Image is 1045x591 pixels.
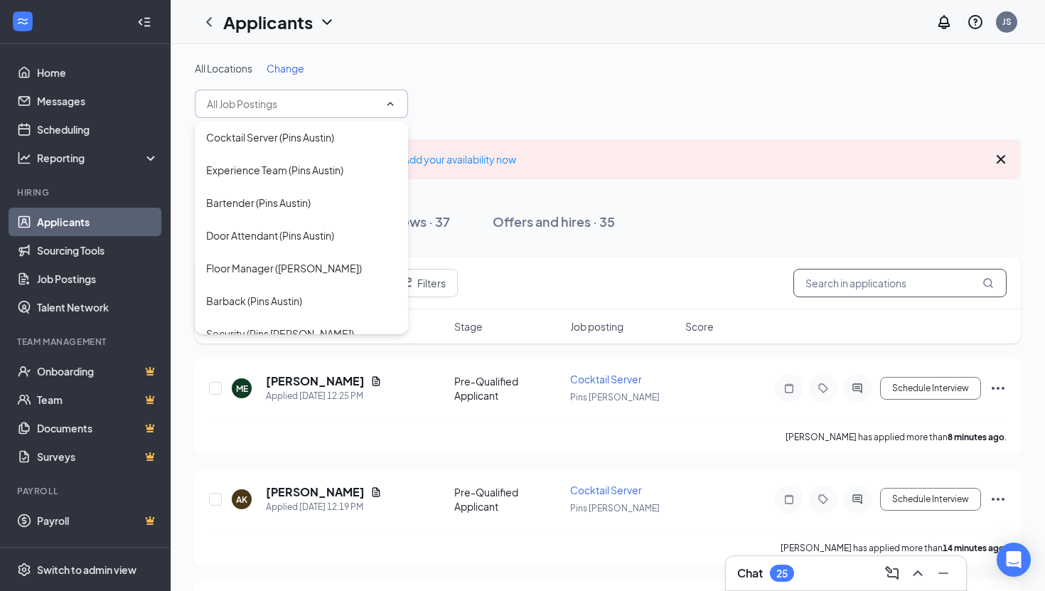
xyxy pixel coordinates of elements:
[781,494,798,505] svg: Note
[206,162,343,178] div: Experience Team (Pins Austin)
[37,506,159,535] a: PayrollCrown
[932,562,955,585] button: Minimize
[206,228,334,243] div: Door Attendant (Pins Austin)
[37,236,159,265] a: Sourcing Tools
[454,319,483,334] span: Stage
[37,151,159,165] div: Reporting
[37,442,159,471] a: SurveysCrown
[266,484,365,500] h5: [PERSON_NAME]
[266,389,382,403] div: Applied [DATE] 12:25 PM
[992,151,1009,168] svg: Cross
[403,153,516,166] a: Add your availability now
[1002,16,1012,28] div: JS
[385,98,396,110] svg: ChevronUp
[137,15,151,29] svg: Collapse
[17,563,31,577] svg: Settings
[266,500,382,514] div: Applied [DATE] 12:19 PM
[37,208,159,236] a: Applicants
[17,151,31,165] svg: Analysis
[815,494,832,505] svg: Tag
[17,186,156,198] div: Hiring
[37,115,159,144] a: Scheduling
[454,485,562,513] div: Pre-Qualified Applicant
[948,432,1004,442] b: 8 minutes ago
[990,491,1007,508] svg: Ellipses
[37,563,136,577] div: Switch to admin view
[16,14,30,28] svg: WorkstreamLogo
[195,62,252,75] span: All Locations
[936,14,953,31] svg: Notifications
[17,336,156,348] div: Team Management
[37,414,159,442] a: DocumentsCrown
[223,10,313,34] h1: Applicants
[37,357,159,385] a: OnboardingCrown
[909,565,926,582] svg: ChevronUp
[570,484,642,496] span: Cocktail Server
[37,265,159,293] a: Job Postings
[990,380,1007,397] svg: Ellipses
[881,562,904,585] button: ComposeMessage
[997,543,1031,577] div: Open Intercom Messenger
[943,543,1004,553] b: 14 minutes ago
[880,377,981,400] button: Schedule Interview
[454,374,562,403] div: Pre-Qualified Applicant
[935,565,952,582] svg: Minimize
[685,319,714,334] span: Score
[781,542,1007,554] p: [PERSON_NAME] has applied more than .
[267,62,304,75] span: Change
[207,96,379,112] input: All Job Postings
[849,383,866,394] svg: ActiveChat
[570,319,623,334] span: Job posting
[236,383,248,395] div: ME
[206,326,354,341] div: Security (Pins [PERSON_NAME])
[318,14,336,31] svg: ChevronDown
[206,129,334,145] div: Cocktail Server (Pins Austin)
[206,195,311,211] div: Bartender (Pins Austin)
[370,486,382,498] svg: Document
[967,14,984,31] svg: QuestionInfo
[880,488,981,511] button: Schedule Interview
[370,376,382,387] svg: Document
[793,269,1007,297] input: Search in applications
[776,568,788,580] div: 25
[37,87,159,115] a: Messages
[17,485,156,497] div: Payroll
[493,213,615,230] div: Offers and hires · 35
[37,58,159,87] a: Home
[849,494,866,505] svg: ActiveChat
[385,269,458,297] button: Filter Filters
[815,383,832,394] svg: Tag
[37,293,159,321] a: Talent Network
[206,293,302,309] div: Barback (Pins Austin)
[206,260,362,276] div: Floor Manager ([PERSON_NAME])
[570,392,660,403] span: Pins [PERSON_NAME]
[266,373,365,389] h5: [PERSON_NAME]
[906,562,929,585] button: ChevronUp
[884,565,901,582] svg: ComposeMessage
[781,383,798,394] svg: Note
[570,373,642,385] span: Cocktail Server
[37,385,159,414] a: TeamCrown
[200,14,218,31] svg: ChevronLeft
[570,503,660,513] span: Pins [PERSON_NAME]
[737,565,763,581] h3: Chat
[982,277,994,289] svg: MagnifyingGlass
[786,431,1007,443] p: [PERSON_NAME] has applied more than .
[236,494,247,506] div: AK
